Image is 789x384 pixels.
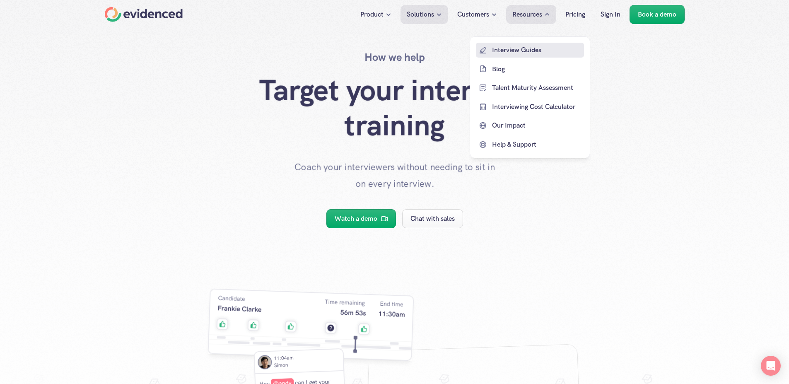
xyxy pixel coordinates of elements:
[492,139,582,150] p: Help & Support
[492,45,582,56] p: Interview Guides
[476,137,584,152] a: Help & Support
[630,5,685,24] a: Book a demo
[476,118,584,133] a: Our Impact
[565,9,585,20] p: Pricing
[594,5,627,24] a: Sign In
[761,356,781,376] div: Open Intercom Messenger
[229,73,560,142] h1: Target your interview training
[476,61,584,76] a: Blog
[407,9,434,20] p: Solutions
[208,288,414,361] img: ""
[364,50,425,65] h4: How we help
[105,7,183,22] a: Home
[360,9,384,20] p: Product
[512,9,542,20] p: Resources
[457,9,489,20] p: Customers
[638,9,676,20] p: Book a demo
[476,43,584,58] a: Interview Guides
[335,213,377,224] p: Watch a demo
[492,120,582,131] p: Our Impact
[326,209,396,228] a: Watch a demo
[601,9,620,20] p: Sign In
[559,5,591,24] a: Pricing
[291,159,498,192] p: Coach your interviewers without needing to sit in on every interview.
[476,80,584,95] a: Talent Maturity Assessment
[476,99,584,114] a: Interviewing Cost Calculator
[492,101,582,112] p: Interviewing Cost Calculator
[492,82,582,93] p: Talent Maturity Assessment
[492,63,582,74] p: Blog
[410,213,455,224] p: Chat with sales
